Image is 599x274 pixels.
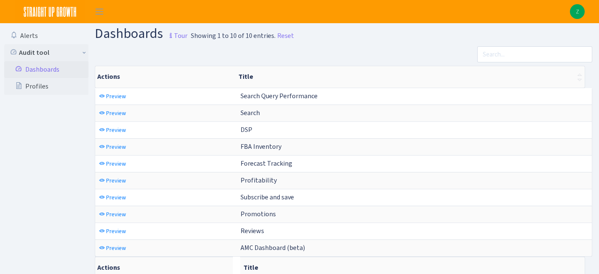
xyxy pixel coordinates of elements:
[241,210,276,218] span: Promotions
[95,27,187,43] h1: Dashboards
[106,227,126,235] span: Preview
[97,157,128,170] a: Preview
[106,177,126,185] span: Preview
[163,24,187,42] a: Tour
[97,174,128,187] a: Preview
[97,124,128,137] a: Preview
[106,160,126,168] span: Preview
[97,242,128,255] a: Preview
[106,244,126,252] span: Preview
[241,226,264,235] span: Reviews
[277,31,294,41] a: Reset
[4,44,88,61] a: Audit tool
[570,4,585,19] a: Z
[241,159,292,168] span: Forecast Tracking
[166,29,187,43] small: Tour
[191,31,275,41] div: Showing 1 to 10 of 10 entries.
[241,176,277,185] span: Profitability
[4,78,88,95] a: Profiles
[97,107,128,120] a: Preview
[95,66,235,88] th: Actions
[241,193,294,201] span: Subscribe and save
[106,92,126,100] span: Preview
[97,225,128,238] a: Preview
[235,66,585,88] th: Title : activate to sort column ascending
[4,61,88,78] a: Dashboards
[97,208,128,221] a: Preview
[89,5,110,19] button: Toggle navigation
[97,191,128,204] a: Preview
[4,27,88,44] a: Alerts
[241,108,260,117] span: Search
[97,140,128,153] a: Preview
[241,125,252,134] span: DSP
[106,126,126,134] span: Preview
[241,243,305,252] span: AMC Dashboard (beta)
[570,4,585,19] img: Zach Belous
[106,193,126,201] span: Preview
[106,210,126,218] span: Preview
[241,91,318,100] span: Search Query Performance
[106,109,126,117] span: Preview
[106,143,126,151] span: Preview
[97,90,128,103] a: Preview
[241,142,281,151] span: FBA Inventory
[477,46,592,62] input: Search...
